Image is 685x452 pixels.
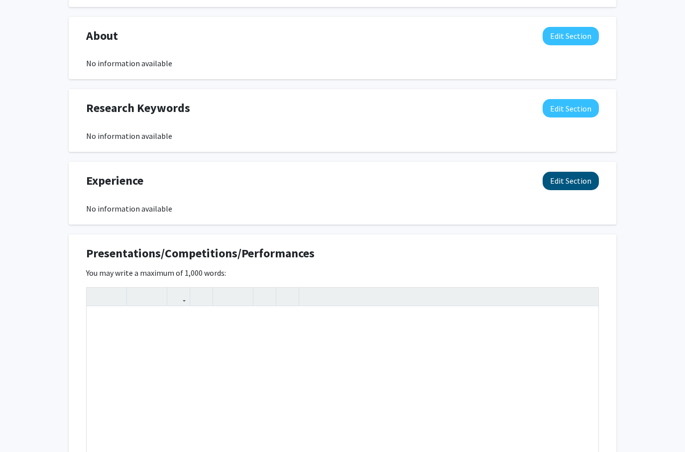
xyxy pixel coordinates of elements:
iframe: Chat [7,407,42,445]
span: Experience [86,172,143,190]
button: Link [170,288,187,305]
button: Insert Image [193,288,210,305]
button: Unordered list [216,288,233,305]
button: Remove format [256,288,273,305]
div: No information available [86,130,599,142]
button: Superscript [129,288,147,305]
button: Insert horizontal rule [279,288,296,305]
button: Edit About [543,27,599,45]
button: Edit Experience [543,172,599,190]
div: No information available [86,203,599,215]
button: Strong (Ctrl + B) [89,288,107,305]
button: Subscript [147,288,164,305]
button: Ordered list [233,288,250,305]
button: Emphasis (Ctrl + I) [107,288,124,305]
label: You may write a maximum of 1,000 words: [86,267,226,279]
button: Fullscreen [578,288,596,305]
span: Research Keywords [86,99,190,117]
div: No information available [86,57,599,69]
button: Edit Research Keywords [543,99,599,117]
span: Presentations/Competitions/Performances [86,244,315,262]
span: About [86,27,118,45]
